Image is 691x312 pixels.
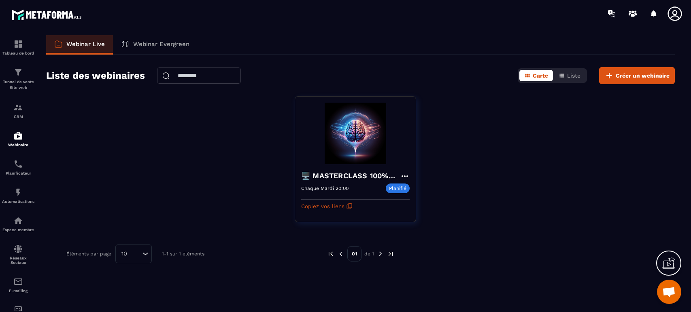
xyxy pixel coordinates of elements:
[2,171,34,175] p: Planificateur
[2,289,34,293] p: E-mailing
[2,271,34,299] a: emailemailE-mailing
[599,67,675,84] button: Créer un webinaire
[115,245,152,263] div: Search for option
[2,114,34,119] p: CRM
[567,72,580,79] span: Liste
[301,170,400,181] h4: 🖥️ MASTERCLASS 100% GRATUITE
[119,249,130,258] span: 10
[2,51,34,55] p: Tableau de bord
[66,40,105,48] p: Webinar Live
[2,125,34,153] a: automationsautomationsWebinaire
[2,33,34,61] a: formationformationTableau de bord
[130,249,140,258] input: Search for option
[377,250,384,257] img: next
[301,186,349,191] p: Chaque Mardi 20:00
[327,250,334,257] img: prev
[2,181,34,210] a: automationsautomationsAutomatisations
[2,228,34,232] p: Espace membre
[13,39,23,49] img: formation
[13,277,23,287] img: email
[337,250,344,257] img: prev
[386,183,410,193] p: Planifié
[2,256,34,265] p: Réseaux Sociaux
[11,7,84,22] img: logo
[13,216,23,226] img: automations
[2,97,34,125] a: formationformationCRM
[66,251,111,257] p: Éléments par page
[301,200,353,213] button: Copiez vos liens
[387,250,394,257] img: next
[13,67,23,77] img: formation
[554,70,585,81] button: Liste
[2,238,34,271] a: social-networksocial-networkRéseaux Sociaux
[347,246,361,261] p: 01
[2,79,34,91] p: Tunnel de vente Site web
[616,72,670,80] span: Créer un webinaire
[2,153,34,181] a: schedulerschedulerPlanificateur
[301,103,410,164] img: webinar-background
[533,72,548,79] span: Carte
[13,131,23,141] img: automations
[2,143,34,147] p: Webinaire
[2,210,34,238] a: automationsautomationsEspace membre
[133,40,189,48] p: Webinar Evergreen
[162,251,204,257] p: 1-1 sur 1 éléments
[364,251,374,257] p: de 1
[46,67,145,84] h2: Liste des webinaires
[2,199,34,204] p: Automatisations
[519,70,553,81] button: Carte
[657,280,681,304] div: Ouvrir le chat
[2,61,34,97] a: formationformationTunnel de vente Site web
[13,188,23,197] img: automations
[13,244,23,254] img: social-network
[46,35,113,55] a: Webinar Live
[13,103,23,112] img: formation
[13,159,23,169] img: scheduler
